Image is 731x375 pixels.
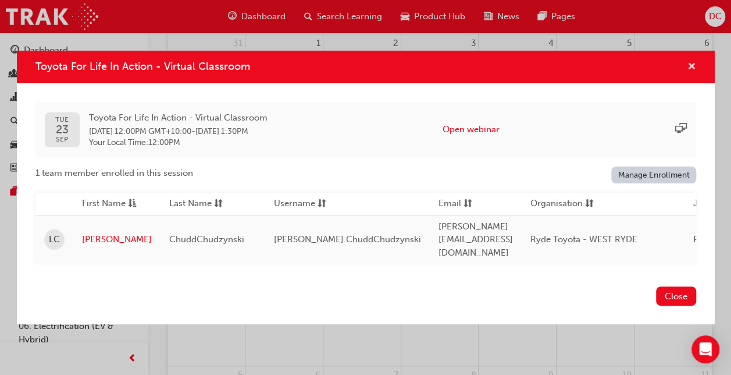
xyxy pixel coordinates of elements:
div: - [89,111,268,148]
span: Last Name [169,197,212,211]
button: Emailsorting-icon [438,197,502,211]
span: cross-icon [687,62,696,73]
span: Email [438,197,461,211]
span: Toyota For Life In Action - Virtual Classroom [35,60,250,73]
span: Username [274,197,315,211]
span: 23 [55,123,69,136]
button: Organisationsorting-icon [530,197,594,211]
span: sorting-icon [318,197,326,211]
div: Toyota For Life In Action - Virtual Classroom [17,51,715,324]
button: Usernamesorting-icon [274,197,338,211]
span: 1 team member enrolled in this session [35,167,193,180]
button: Close [656,286,696,306]
button: Last Namesorting-icon [169,197,233,211]
span: Your Local Time : 12:00PM [89,137,268,148]
span: Toyota For Life In Action - Virtual Classroom [89,111,268,125]
span: 23 Sep 2025 12:00PM GMT+10:00 [89,126,191,136]
span: sessionType_ONLINE_URL-icon [675,123,687,136]
span: Ryde Toyota - WEST RYDE [530,234,637,245]
span: SEP [55,136,69,143]
span: LC [49,233,60,246]
button: Open webinar [443,123,500,136]
button: cross-icon [687,60,696,75]
span: TUE [55,116,69,123]
span: First Name [82,197,126,211]
span: [PERSON_NAME].ChuddChudzynski [274,234,421,245]
span: ChuddChudzynski [169,234,244,245]
span: [PERSON_NAME][EMAIL_ADDRESS][DOMAIN_NAME] [438,221,513,258]
a: [PERSON_NAME] [82,233,152,246]
a: Manage Enrollment [611,167,696,183]
span: sorting-icon [463,197,472,211]
span: asc-icon [128,197,137,211]
div: Open Intercom Messenger [691,335,719,363]
button: First Nameasc-icon [82,197,146,211]
span: 23 Sep 2025 1:30PM [195,126,248,136]
span: sorting-icon [214,197,223,211]
span: Organisation [530,197,583,211]
span: sorting-icon [585,197,594,211]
